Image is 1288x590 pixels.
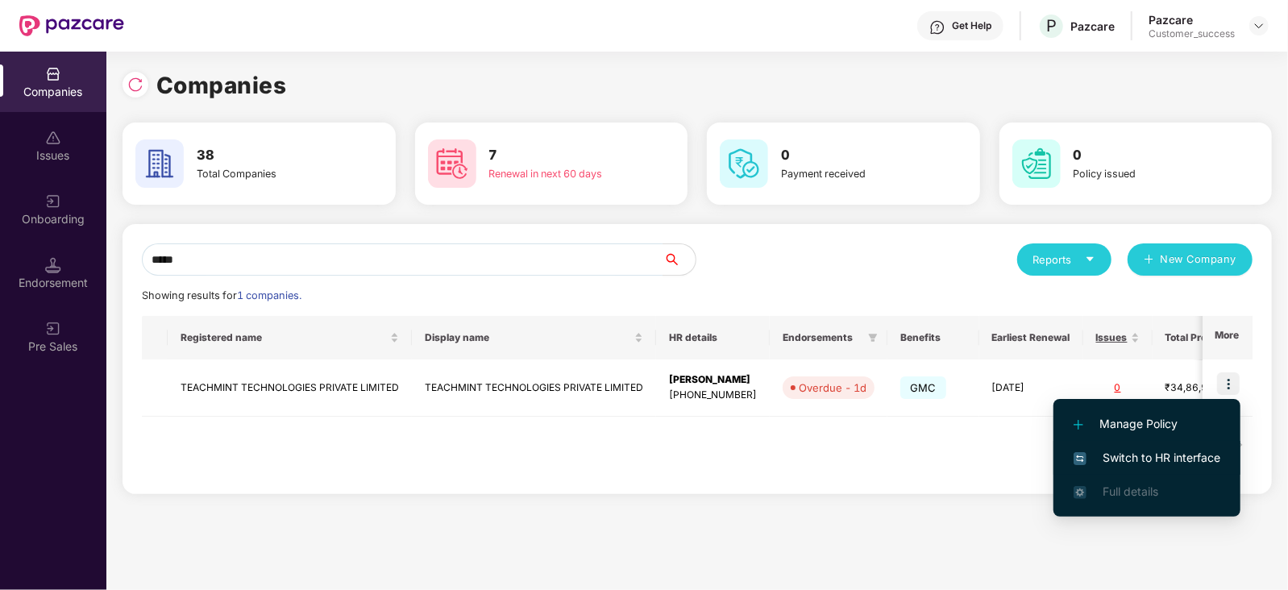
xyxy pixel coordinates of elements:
div: Overdue - 1d [799,380,866,396]
th: Issues [1083,316,1153,359]
td: TEACHMINT TECHNOLOGIES PRIVATE LIMITED [168,359,412,417]
img: svg+xml;base64,PHN2ZyBpZD0iRHJvcGRvd24tMzJ4MzIiIHhtbG5zPSJodHRwOi8vd3d3LnczLm9yZy8yMDAwL3N2ZyIgd2... [1253,19,1265,32]
div: Customer_success [1149,27,1235,40]
div: Total Companies [197,166,335,182]
span: GMC [900,376,946,399]
img: svg+xml;base64,PHN2ZyB3aWR0aD0iMjAiIGhlaWdodD0iMjAiIHZpZXdCb3g9IjAgMCAyMCAyMCIgZmlsbD0ibm9uZSIgeG... [45,193,61,210]
th: Benefits [887,316,979,359]
span: search [663,253,696,266]
div: Reports [1033,251,1095,268]
img: svg+xml;base64,PHN2ZyB4bWxucz0iaHR0cDovL3d3dy53My5vcmcvMjAwMC9zdmciIHdpZHRoPSIxMi4yMDEiIGhlaWdodD... [1074,420,1083,430]
img: svg+xml;base64,PHN2ZyB3aWR0aD0iMjAiIGhlaWdodD0iMjAiIHZpZXdCb3g9IjAgMCAyMCAyMCIgZmlsbD0ibm9uZSIgeG... [45,321,61,337]
button: search [663,243,696,276]
span: Full details [1103,484,1158,498]
img: svg+xml;base64,PHN2ZyB4bWxucz0iaHR0cDovL3d3dy53My5vcmcvMjAwMC9zdmciIHdpZHRoPSI2MCIgaGVpZ2h0PSI2MC... [428,139,476,188]
span: Manage Policy [1074,415,1220,433]
span: Display name [425,331,631,344]
span: Registered name [181,331,387,344]
div: Get Help [952,19,991,32]
img: svg+xml;base64,PHN2ZyB4bWxucz0iaHR0cDovL3d3dy53My5vcmcvMjAwMC9zdmciIHdpZHRoPSIxNiIgaGVpZ2h0PSIxNi... [1074,452,1086,465]
h3: 0 [781,145,920,166]
th: Registered name [168,316,412,359]
div: ₹34,86,900 [1165,380,1246,396]
h3: 0 [1074,145,1212,166]
span: Switch to HR interface [1074,449,1220,467]
img: svg+xml;base64,PHN2ZyB4bWxucz0iaHR0cDovL3d3dy53My5vcmcvMjAwMC9zdmciIHdpZHRoPSI2MCIgaGVpZ2h0PSI2MC... [1012,139,1061,188]
span: filter [865,328,881,347]
span: Issues [1096,331,1128,344]
th: Total Premium [1153,316,1259,359]
img: svg+xml;base64,PHN2ZyB3aWR0aD0iMTQuNSIgaGVpZ2h0PSIxNC41IiB2aWV3Qm94PSIwIDAgMTYgMTYiIGZpbGw9Im5vbm... [45,257,61,273]
span: P [1046,16,1057,35]
span: New Company [1161,251,1237,268]
img: svg+xml;base64,PHN2ZyBpZD0iSGVscC0zMngzMiIgeG1sbnM9Imh0dHA6Ly93d3cudzMub3JnLzIwMDAvc3ZnIiB3aWR0aD... [929,19,945,35]
img: svg+xml;base64,PHN2ZyBpZD0iSXNzdWVzX2Rpc2FibGVkIiB4bWxucz0iaHR0cDovL3d3dy53My5vcmcvMjAwMC9zdmciIH... [45,130,61,146]
span: Endorsements [783,331,862,344]
td: [DATE] [979,359,1083,417]
div: Payment received [781,166,920,182]
th: HR details [656,316,770,359]
button: plusNew Company [1128,243,1253,276]
img: icon [1217,372,1240,395]
div: Renewal in next 60 days [489,166,628,182]
span: Showing results for [142,289,301,301]
img: svg+xml;base64,PHN2ZyB4bWxucz0iaHR0cDovL3d3dy53My5vcmcvMjAwMC9zdmciIHdpZHRoPSIxNi4zNjMiIGhlaWdodD... [1074,486,1086,499]
span: caret-down [1085,254,1095,264]
td: TEACHMINT TECHNOLOGIES PRIVATE LIMITED [412,359,656,417]
div: Policy issued [1074,166,1212,182]
h3: 38 [197,145,335,166]
img: svg+xml;base64,PHN2ZyBpZD0iQ29tcGFuaWVzIiB4bWxucz0iaHR0cDovL3d3dy53My5vcmcvMjAwMC9zdmciIHdpZHRoPS... [45,66,61,82]
div: [PERSON_NAME] [669,372,757,388]
img: New Pazcare Logo [19,15,124,36]
span: filter [868,333,878,343]
h3: 7 [489,145,628,166]
span: plus [1144,254,1154,267]
div: Pazcare [1070,19,1115,34]
img: svg+xml;base64,PHN2ZyBpZD0iUmVsb2FkLTMyeDMyIiB4bWxucz0iaHR0cDovL3d3dy53My5vcmcvMjAwMC9zdmciIHdpZH... [127,77,143,93]
div: Pazcare [1149,12,1235,27]
div: [PHONE_NUMBER] [669,388,757,403]
img: svg+xml;base64,PHN2ZyB4bWxucz0iaHR0cDovL3d3dy53My5vcmcvMjAwMC9zdmciIHdpZHRoPSI2MCIgaGVpZ2h0PSI2MC... [720,139,768,188]
th: Display name [412,316,656,359]
div: 0 [1096,380,1140,396]
th: Earliest Renewal [979,316,1083,359]
span: Total Premium [1165,331,1234,344]
th: More [1203,316,1253,359]
img: svg+xml;base64,PHN2ZyB4bWxucz0iaHR0cDovL3d3dy53My5vcmcvMjAwMC9zdmciIHdpZHRoPSI2MCIgaGVpZ2h0PSI2MC... [135,139,184,188]
span: 1 companies. [237,289,301,301]
h1: Companies [156,68,287,103]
